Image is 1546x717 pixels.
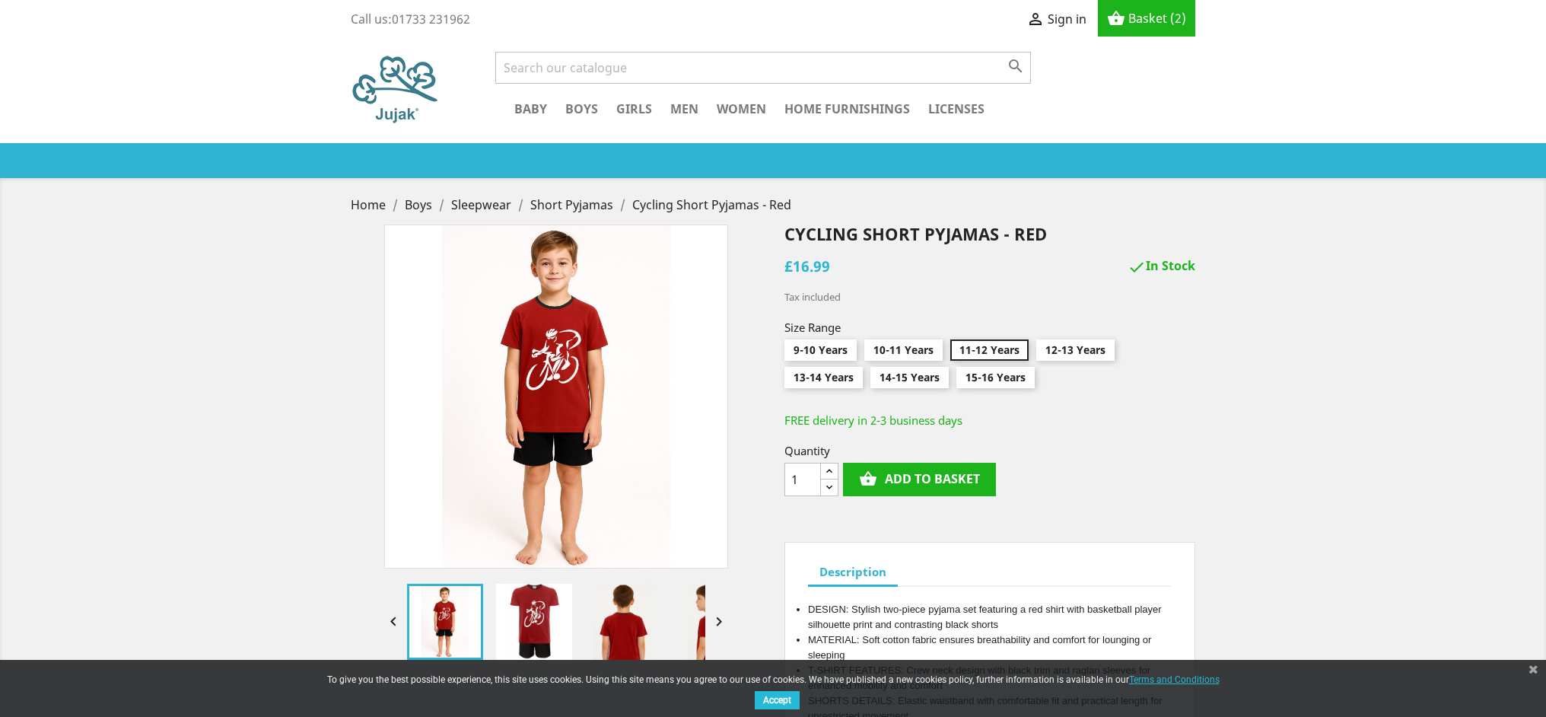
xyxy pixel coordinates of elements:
[351,52,444,128] img: Jujak
[784,320,1195,335] span: Size Range
[495,52,1031,84] input: Search
[921,99,992,121] a: Licenses
[530,196,613,213] span: Short Pyjamas
[317,674,1229,713] div: To give you the best possible experience, this site uses cookies. Using this site means you agree...
[777,99,918,121] a: Home Furnishings
[808,634,1151,661] span: MATERIAL: Soft cotton fabric ensures breathability and comfort for lounging or sleeping
[451,196,511,213] span: Sleepwear
[1007,57,1025,75] i: 
[784,256,830,276] span: £16.99
[784,463,821,496] input: Quantity
[384,584,402,660] i: 
[709,99,774,121] a: Women
[755,691,800,709] button: Accept
[1170,10,1186,27] span: (2)
[859,471,877,489] i: shopping_basket
[1107,11,1125,29] i: shopping_basket
[663,99,706,121] a: Men
[1128,10,1167,27] span: Basket
[351,196,386,213] span: Home
[784,443,1195,458] span: Quantity
[351,11,470,27] div: Call us:
[530,196,616,213] a: Short Pyjamas
[784,413,962,428] span: FREE delivery in 2-3 business days
[784,289,1195,304] div: Tax included
[558,99,606,121] a: Boys
[1026,11,1045,30] i: 
[1026,11,1086,27] a:  Sign in
[405,196,432,213] span: Boys
[392,11,470,27] span: 01733 231962
[609,99,660,121] a: Girls
[351,196,389,213] a: Home
[405,196,435,213] a: Boys
[808,558,898,587] a: Description
[1107,10,1186,27] a: shopping_basket Basket (2)
[507,99,555,121] a: Baby
[843,463,996,496] button: shopping_basketAdd to basket
[808,604,1162,630] span: DESIGN: Stylish two-piece pyjama set featuring a red shirt with basketball player silhouette prin...
[1002,56,1029,76] button: 
[1129,669,1220,689] a: Terms and Conditions
[1128,258,1146,276] i: check
[710,584,728,660] i: 
[1128,258,1195,276] span: In Stock
[1048,11,1086,27] span: Sign in
[784,225,1195,243] h1: Cycling Short Pyjamas - Red
[451,196,514,213] a: Sleepwear
[632,196,791,213] a: Cycling Short Pyjamas - Red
